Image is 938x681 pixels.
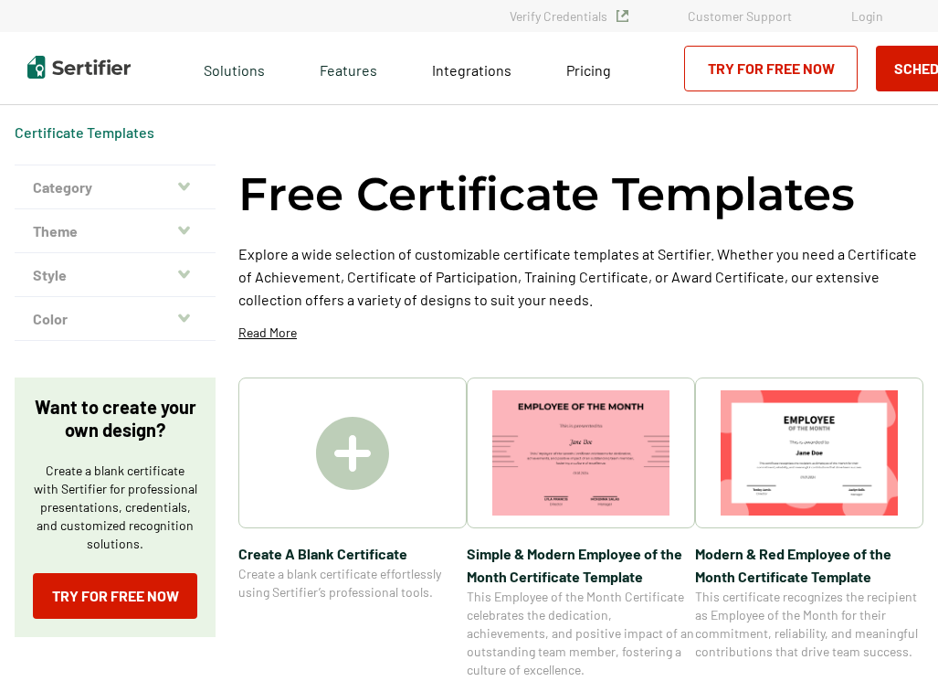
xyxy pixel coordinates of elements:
div: Breadcrumb [15,123,154,142]
span: Integrations [432,61,511,79]
a: Verify Credentials [510,8,628,24]
span: Features [320,57,377,80]
img: Simple & Modern Employee of the Month Certificate Template [492,390,669,516]
span: Create a blank certificate effortlessly using Sertifier’s professional tools. [238,565,467,601]
img: Modern & Red Employee of the Month Certificate Template [721,390,898,516]
p: Want to create your own design? [33,396,197,442]
p: Create a blank certificate with Sertifier for professional presentations, credentials, and custom... [33,462,197,553]
button: Style [15,253,216,297]
h1: Free Certificate Templates [238,165,855,224]
img: Create A Blank Certificate [316,417,389,490]
span: Simple & Modern Employee of the Month Certificate Template [467,542,695,588]
a: Login [851,8,883,24]
a: Try for Free Now [33,573,197,619]
span: Pricing [566,61,611,79]
span: This certificate recognizes the recipient as Employee of the Month for their commitment, reliabil... [695,588,923,661]
a: Modern & Red Employee of the Month Certificate TemplateModern & Red Employee of the Month Certifi... [695,378,923,679]
img: Verified [617,10,628,22]
span: Solutions [204,57,265,80]
span: This Employee of the Month Certificate celebrates the dedication, achievements, and positive impa... [467,588,695,679]
button: Theme [15,209,216,253]
a: Simple & Modern Employee of the Month Certificate TemplateSimple & Modern Employee of the Month C... [467,378,695,679]
a: Certificate Templates [15,123,154,141]
button: Color [15,297,216,341]
a: Integrations [432,57,511,80]
a: Try for Free Now [684,46,858,91]
span: Modern & Red Employee of the Month Certificate Template [695,542,923,588]
a: Customer Support [688,8,792,24]
p: Explore a wide selection of customizable certificate templates at Sertifier. Whether you need a C... [238,242,923,311]
a: Pricing [566,57,611,80]
button: Category [15,165,216,209]
img: Sertifier | Digital Credentialing Platform [27,56,131,79]
span: Create A Blank Certificate [238,542,467,565]
span: Certificate Templates [15,123,154,142]
p: Read More [238,324,297,342]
